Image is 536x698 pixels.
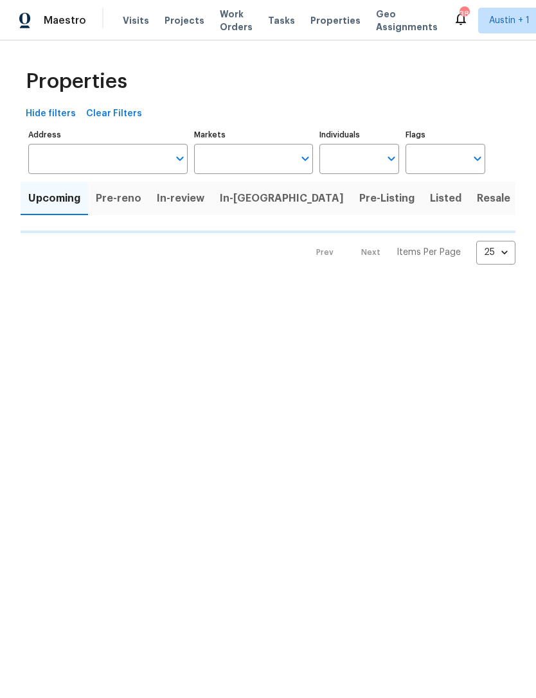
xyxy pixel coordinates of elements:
[477,189,510,207] span: Resale
[171,150,189,168] button: Open
[21,102,81,126] button: Hide filters
[406,131,485,139] label: Flags
[268,16,295,25] span: Tasks
[382,150,400,168] button: Open
[460,8,469,21] div: 38
[81,102,147,126] button: Clear Filters
[157,189,204,207] span: In-review
[319,131,399,139] label: Individuals
[220,8,253,33] span: Work Orders
[96,189,141,207] span: Pre-reno
[26,106,76,122] span: Hide filters
[86,106,142,122] span: Clear Filters
[489,14,530,27] span: Austin + 1
[310,14,361,27] span: Properties
[28,131,188,139] label: Address
[123,14,149,27] span: Visits
[26,75,127,88] span: Properties
[194,131,314,139] label: Markets
[28,189,80,207] span: Upcoming
[397,246,461,259] p: Items Per Page
[296,150,314,168] button: Open
[44,14,86,27] span: Maestro
[165,14,204,27] span: Projects
[359,189,415,207] span: Pre-Listing
[469,150,487,168] button: Open
[376,8,438,33] span: Geo Assignments
[476,236,515,269] div: 25
[220,189,344,207] span: In-[GEOGRAPHIC_DATA]
[430,189,461,207] span: Listed
[304,241,515,265] nav: Pagination Navigation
